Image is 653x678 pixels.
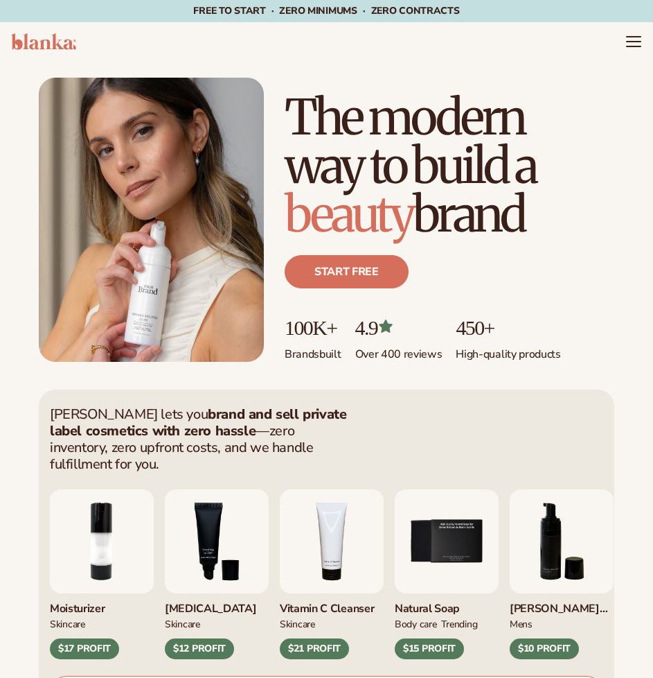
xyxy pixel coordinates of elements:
[355,316,442,339] p: 4.9
[165,489,269,660] div: 3 / 9
[50,593,154,616] div: Moisturizer
[510,616,533,631] div: mens
[280,489,384,593] img: Vitamin c cleanser.
[280,638,349,659] div: $21 PROFIT
[165,593,269,616] div: [MEDICAL_DATA]
[50,405,346,440] strong: brand and sell private label cosmetics with zero hassle
[280,616,315,631] div: Skincare
[285,339,341,362] p: Brands built
[510,638,579,659] div: $10 PROFIT
[285,93,614,238] h1: The modern way to build a brand
[165,616,200,631] div: SKINCARE
[625,33,642,50] summary: Menu
[165,638,234,659] div: $12 PROFIT
[441,616,478,631] div: TRENDING
[285,316,341,339] p: 100K+
[456,339,560,362] p: High-quality products
[50,406,348,473] p: [PERSON_NAME] lets you —zero inventory, zero upfront costs, and we handle fulfillment for you.
[510,593,614,616] div: [PERSON_NAME] Wash
[395,616,437,631] div: BODY Care
[193,4,459,17] span: Free to start · ZERO minimums · ZERO contracts
[395,489,499,593] img: Nature bar of soap.
[285,184,413,245] span: beauty
[39,78,264,362] img: Female holding tanning mousse.
[395,489,499,660] div: 5 / 9
[285,255,409,288] a: Start free
[395,593,499,616] div: Natural Soap
[50,489,154,593] img: Moisturizing lotion.
[280,593,384,616] div: Vitamin C Cleanser
[456,316,560,339] p: 450+
[11,33,76,50] img: logo
[50,489,154,660] div: 2 / 9
[355,339,442,362] p: Over 400 reviews
[50,638,119,659] div: $17 PROFIT
[510,489,614,660] div: 6 / 9
[50,616,85,631] div: SKINCARE
[165,489,269,593] img: Smoothing lip balm.
[395,638,464,659] div: $15 PROFIT
[280,489,384,660] div: 4 / 9
[510,489,614,593] img: Foaming beard wash.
